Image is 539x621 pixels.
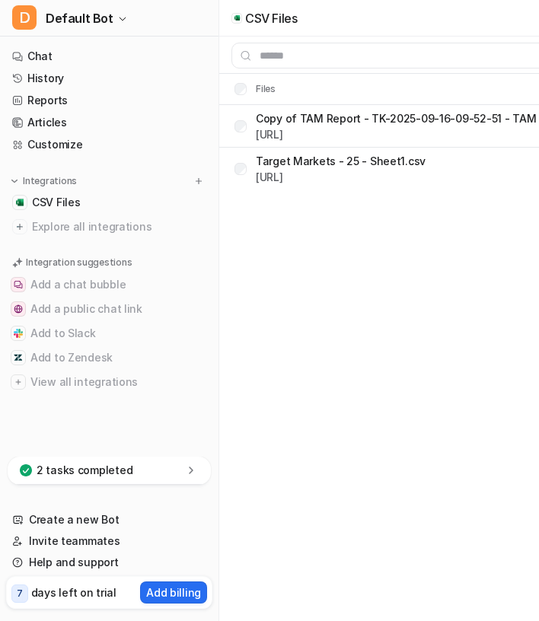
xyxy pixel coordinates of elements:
[222,80,276,98] th: Files
[32,215,206,239] span: Explore all integrations
[6,321,212,346] button: Add to SlackAdd to Slack
[14,329,23,338] img: Add to Slack
[6,112,212,133] a: Articles
[15,198,24,207] img: CSV Files
[6,297,212,321] button: Add a public chat linkAdd a public chat link
[14,280,23,289] img: Add a chat bubble
[37,463,132,478] p: 2 tasks completed
[6,346,212,370] button: Add to ZendeskAdd to Zendesk
[6,68,212,89] a: History
[26,256,132,269] p: Integration suggestions
[256,170,283,183] a: [URL]
[6,370,212,394] button: View all integrationsView all integrations
[6,552,212,573] a: Help and support
[46,8,113,29] span: Default Bot
[193,176,204,186] img: menu_add.svg
[6,509,212,530] a: Create a new Bot
[32,195,80,210] span: CSV Files
[6,46,212,67] a: Chat
[12,219,27,234] img: explore all integrations
[140,581,207,603] button: Add billing
[14,304,23,314] img: Add a public chat link
[6,174,81,189] button: Integrations
[245,11,297,26] p: CSV Files
[6,272,212,297] button: Add a chat bubbleAdd a chat bubble
[12,5,37,30] span: D
[14,377,23,387] img: View all integrations
[6,530,212,552] a: Invite teammates
[256,153,426,169] p: Target Markets - 25 - Sheet1.csv
[256,128,283,141] a: [URL]
[146,584,201,600] p: Add billing
[6,90,212,111] a: Reports
[14,353,23,362] img: Add to Zendesk
[6,134,212,155] a: Customize
[23,175,77,187] p: Integrations
[31,584,116,600] p: days left on trial
[17,587,23,600] p: 7
[6,192,212,213] a: CSV FilesCSV Files
[9,176,20,186] img: expand menu
[234,14,241,21] img: upload-csv icon
[6,216,212,237] a: Explore all integrations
